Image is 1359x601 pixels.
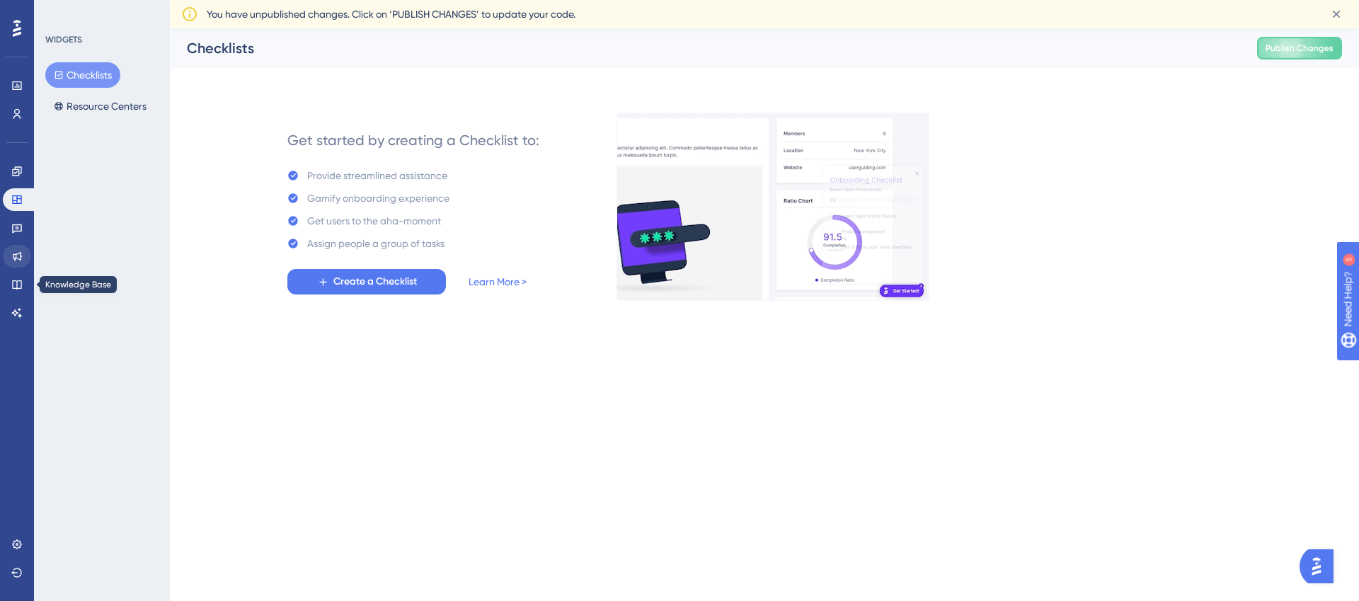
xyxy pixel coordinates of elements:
[45,62,120,88] button: Checklists
[307,212,441,229] div: Get users to the aha-moment
[187,38,1222,58] div: Checklists
[207,6,575,23] span: You have unpublished changes. Click on ‘PUBLISH CHANGES’ to update your code.
[1257,37,1342,59] button: Publish Changes
[307,167,447,184] div: Provide streamlined assistance
[307,190,449,207] div: Gamify onboarding experience
[1266,42,1334,54] span: Publish Changes
[307,235,445,252] div: Assign people a group of tasks
[617,113,929,301] img: e28e67207451d1beac2d0b01ddd05b56.gif
[98,7,103,18] div: 5
[287,269,446,294] button: Create a Checklist
[287,130,539,150] div: Get started by creating a Checklist to:
[469,273,527,290] a: Learn More >
[45,93,155,119] button: Resource Centers
[45,34,82,45] div: WIDGETS
[333,273,417,290] span: Create a Checklist
[33,4,88,21] span: Need Help?
[1300,545,1342,588] iframe: UserGuiding AI Assistant Launcher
